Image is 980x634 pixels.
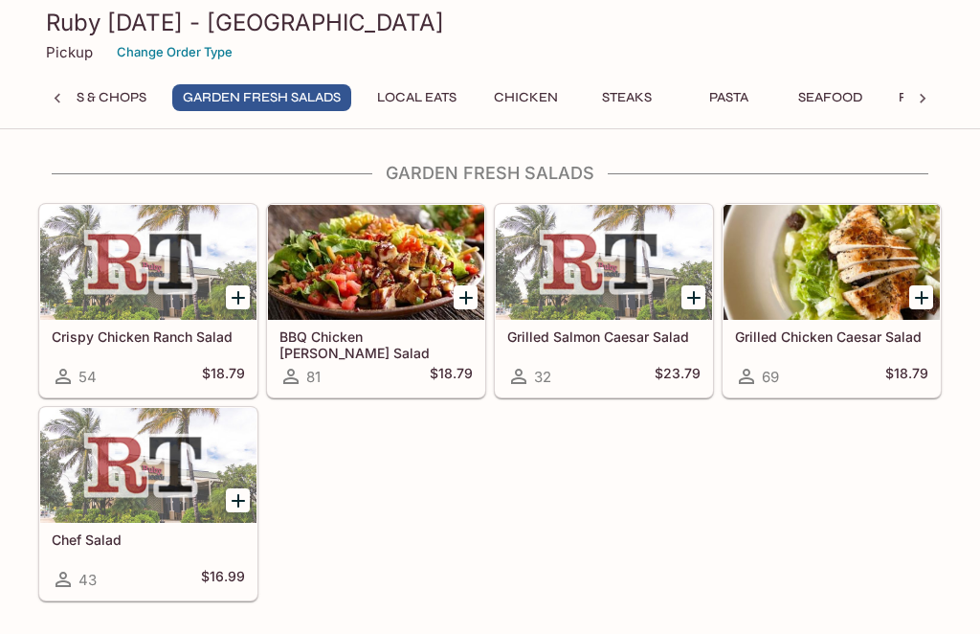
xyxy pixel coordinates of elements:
h5: Grilled Salmon Caesar Salad [507,328,701,345]
h5: $18.79 [202,365,245,388]
button: Add Chef Salad [226,488,250,512]
div: BBQ Chicken Cobb Salad [268,205,484,320]
div: Crispy Chicken Ranch Salad [40,205,256,320]
span: 43 [78,571,97,589]
div: Grilled Salmon Caesar Salad [496,205,712,320]
a: Grilled Salmon Caesar Salad32$23.79 [495,204,713,397]
h5: Grilled Chicken Caesar Salad [735,328,928,345]
button: Chicken [482,84,568,111]
button: Add Grilled Salmon Caesar Salad [681,285,705,309]
h5: $23.79 [655,365,701,388]
div: Chef Salad [40,408,256,523]
p: Pickup [46,43,93,61]
button: Add BBQ Chicken Cobb Salad [454,285,478,309]
h5: $18.79 [430,365,473,388]
span: 81 [306,368,321,386]
button: Pasta [685,84,771,111]
button: Garden Fresh Salads [172,84,351,111]
a: Grilled Chicken Caesar Salad69$18.79 [723,204,941,397]
a: BBQ Chicken [PERSON_NAME] Salad81$18.79 [267,204,485,397]
h5: $18.79 [885,365,928,388]
button: Add Crispy Chicken Ranch Salad [226,285,250,309]
button: Change Order Type [108,37,241,67]
h5: $16.99 [201,568,245,591]
h5: BBQ Chicken [PERSON_NAME] Salad [279,328,473,360]
h5: Chef Salad [52,532,245,548]
button: Ribs & Chops [44,84,157,111]
span: 69 [762,368,779,386]
a: Crispy Chicken Ranch Salad54$18.79 [39,204,257,397]
h3: Ruby [DATE] - [GEOGRAPHIC_DATA] [46,8,934,37]
h4: Garden Fresh Salads [38,163,942,184]
span: 54 [78,368,97,386]
a: Chef Salad43$16.99 [39,407,257,600]
span: 32 [534,368,551,386]
button: Steaks [584,84,670,111]
h5: Crispy Chicken Ranch Salad [52,328,245,345]
div: Grilled Chicken Caesar Salad [724,205,940,320]
button: Add Grilled Chicken Caesar Salad [909,285,933,309]
button: Seafood [787,84,873,111]
button: Local Eats [367,84,467,111]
